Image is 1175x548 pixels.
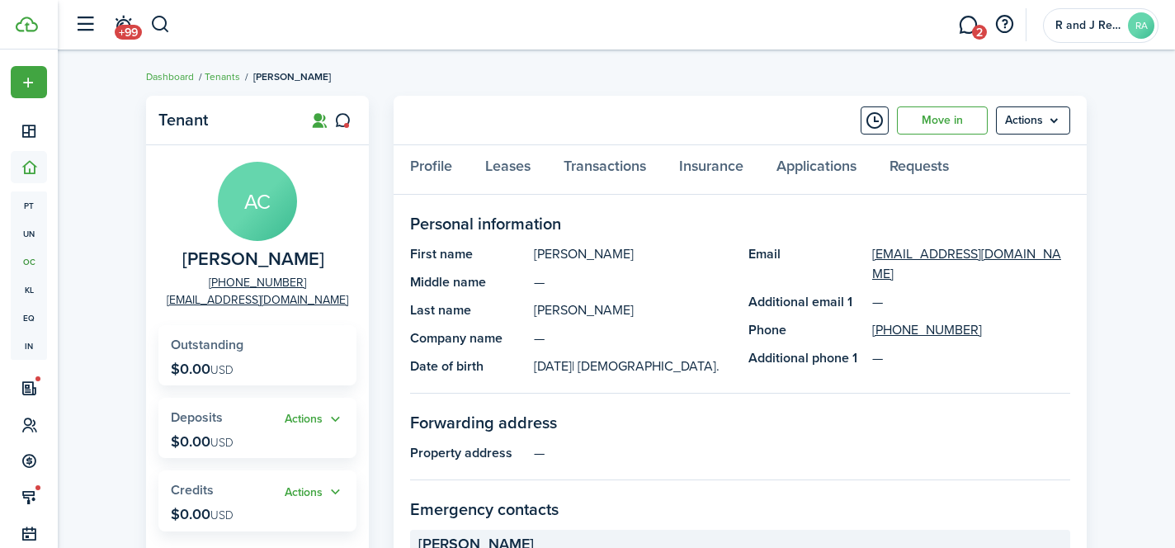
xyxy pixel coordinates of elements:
[210,361,234,379] span: USD
[11,220,47,248] a: un
[972,25,987,40] span: 2
[410,211,1070,236] panel-main-section-title: Personal information
[748,244,864,284] panel-main-title: Email
[11,248,47,276] a: oc
[11,332,47,360] a: in
[285,483,344,502] button: Actions
[469,145,547,195] a: Leases
[115,25,142,40] span: +99
[285,483,344,502] button: Open menu
[171,408,223,427] span: Deposits
[146,69,194,84] a: Dashboard
[410,497,1070,522] panel-main-section-title: Emergency contacts
[182,249,324,270] span: Amanda Chlebek
[11,276,47,304] a: kl
[534,443,1070,463] panel-main-description: —
[861,106,889,135] button: Timeline
[748,348,864,368] panel-main-title: Additional phone 1
[952,4,984,46] a: Messaging
[16,17,38,32] img: TenantCloud
[534,328,732,348] panel-main-description: —
[748,320,864,340] panel-main-title: Phone
[534,357,732,376] panel-main-description: [DATE]
[394,145,469,195] a: Profile
[11,304,47,332] a: eq
[218,162,297,241] avatar-text: AC
[285,410,344,429] button: Open menu
[210,434,234,451] span: USD
[171,506,234,522] p: $0.00
[171,361,234,377] p: $0.00
[410,272,526,292] panel-main-title: Middle name
[11,191,47,220] a: pt
[872,320,982,340] a: [PHONE_NUMBER]
[410,244,526,264] panel-main-title: First name
[572,357,720,376] span: | [DEMOGRAPHIC_DATA].
[897,106,988,135] a: Move in
[171,335,243,354] span: Outstanding
[167,291,348,309] a: [EMAIL_ADDRESS][DOMAIN_NAME]
[150,11,171,39] button: Search
[1055,20,1121,31] span: R and J Real Estate
[209,274,306,291] a: [PHONE_NUMBER]
[107,4,139,46] a: Notifications
[410,300,526,320] panel-main-title: Last name
[996,106,1070,135] button: Open menu
[748,292,864,312] panel-main-title: Additional email 1
[410,443,526,463] panel-main-title: Property address
[1128,12,1154,39] avatar-text: RA
[996,106,1070,135] menu-btn: Actions
[663,145,760,195] a: Insurance
[11,66,47,98] button: Open menu
[760,145,873,195] a: Applications
[547,145,663,195] a: Transactions
[171,480,214,499] span: Credits
[534,272,732,292] panel-main-description: —
[171,433,234,450] p: $0.00
[534,244,732,264] panel-main-description: [PERSON_NAME]
[253,69,331,84] span: [PERSON_NAME]
[873,145,965,195] a: Requests
[990,11,1018,39] button: Open resource center
[205,69,240,84] a: Tenants
[872,244,1070,284] a: [EMAIL_ADDRESS][DOMAIN_NAME]
[210,507,234,524] span: USD
[410,410,1070,435] panel-main-section-title: Forwarding address
[410,328,526,348] panel-main-title: Company name
[158,111,290,130] panel-main-title: Tenant
[410,357,526,376] panel-main-title: Date of birth
[285,410,344,429] button: Actions
[534,300,732,320] panel-main-description: [PERSON_NAME]
[69,9,101,40] button: Open sidebar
